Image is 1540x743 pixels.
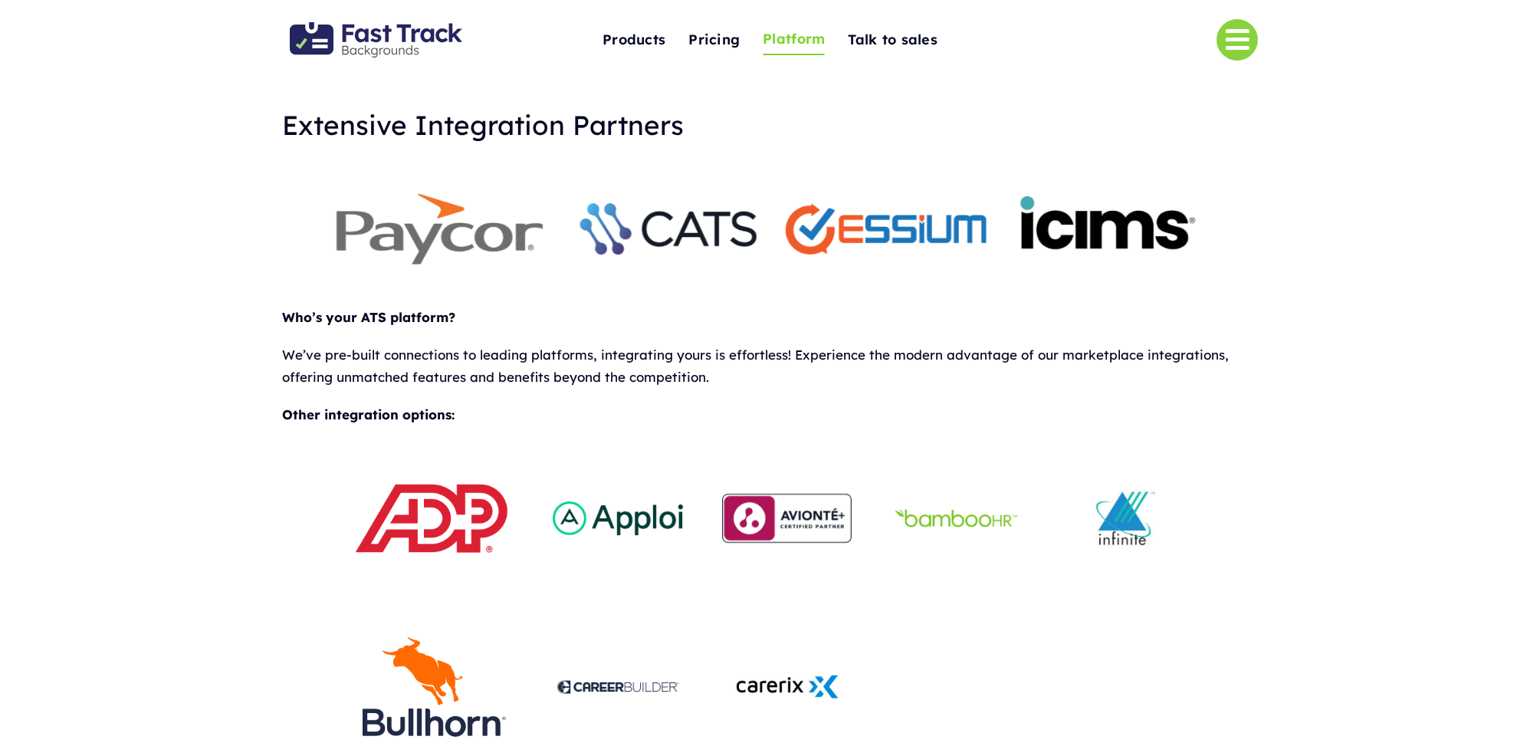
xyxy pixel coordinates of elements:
img: infinite [1060,453,1190,584]
span: Products [603,28,665,52]
b: Who’s your ATS platform? [282,309,455,325]
nav: One Page [526,2,1014,78]
b: Other integration options: [282,406,455,422]
span: Pricing [688,28,740,52]
span: Platform [763,28,825,51]
img: ADP-logo [355,442,508,595]
img: A Apploi [553,453,683,584]
a: Platform [763,25,825,56]
a: Fast Track Backgrounds Logo [290,21,462,37]
a: Pricing [688,24,740,57]
img: BambooHR-Logo [891,453,1021,584]
img: AVIONTÉ+ [722,453,852,584]
p: We’ve pre-built connections to leading platforms, integrating yours is effortless! Experience the... [282,344,1258,389]
a: Link to # [1217,19,1258,61]
a: Talk to sales [848,24,937,57]
h1: Extensive Integration Partners [282,110,1258,140]
img: Fast Track Backgrounds Logo [290,22,462,58]
span: Talk to sales [848,28,937,52]
img: integrations [282,167,1258,292]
